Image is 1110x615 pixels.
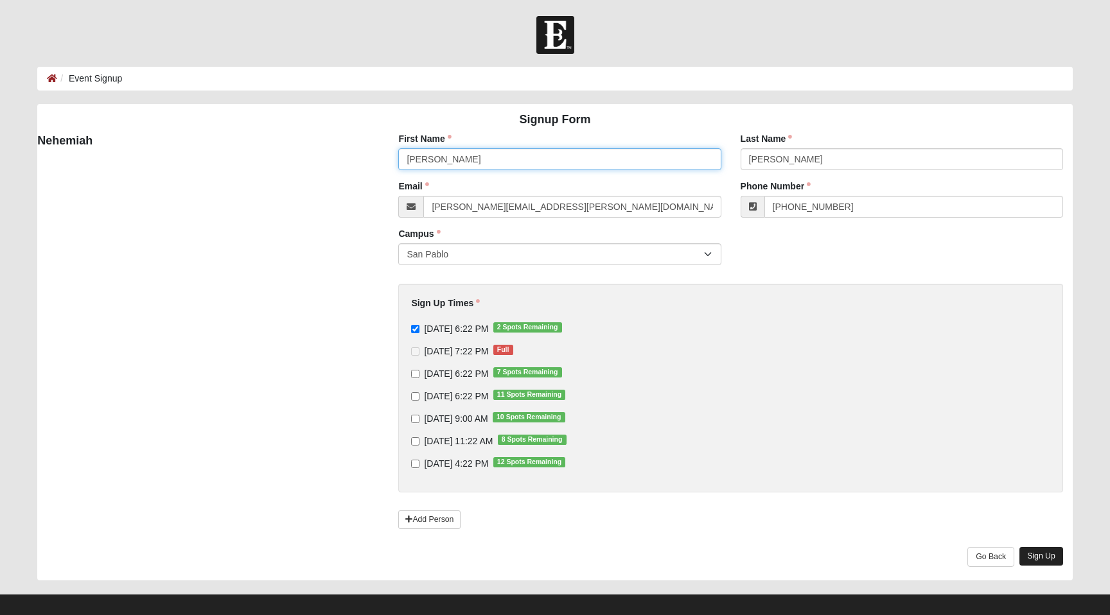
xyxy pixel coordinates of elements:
[398,132,451,145] label: First Name
[498,435,567,445] span: 8 Spots Remaining
[424,346,488,356] span: [DATE] 7:22 PM
[493,345,513,355] span: Full
[411,325,419,333] input: [DATE] 6:22 PM2 Spots Remaining
[424,391,488,401] span: [DATE] 6:22 PM
[1019,547,1063,566] a: Sign Up
[424,413,488,424] span: [DATE] 9:00 AM
[536,16,574,54] img: Church of Eleven22 Logo
[424,436,493,446] span: [DATE] 11:22 AM
[398,510,461,529] a: Add Person
[967,547,1014,567] a: Go Back
[424,324,488,334] span: [DATE] 6:22 PM
[493,457,566,467] span: 12 Spots Remaining
[493,367,562,377] span: 7 Spots Remaining
[493,412,565,422] span: 10 Spots Remaining
[411,415,419,423] input: [DATE] 9:00 AM10 Spots Remaining
[411,460,419,468] input: [DATE] 4:22 PM12 Spots Remaining
[398,180,428,193] label: Email
[424,368,488,379] span: [DATE] 6:22 PM
[411,392,419,401] input: [DATE] 6:22 PM11 Spots Remaining
[424,458,488,469] span: [DATE] 4:22 PM
[411,347,419,356] input: [DATE] 7:22 PMFull
[411,437,419,446] input: [DATE] 11:22 AM8 Spots Remaining
[37,134,92,147] strong: Nehemiah
[37,113,1073,127] h4: Signup Form
[741,180,811,193] label: Phone Number
[493,322,562,333] span: 2 Spots Remaining
[493,390,566,400] span: 11 Spots Remaining
[411,370,419,378] input: [DATE] 6:22 PM7 Spots Remaining
[398,227,440,240] label: Campus
[411,297,480,309] label: Sign Up Times
[57,72,122,85] li: Event Signup
[741,132,793,145] label: Last Name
